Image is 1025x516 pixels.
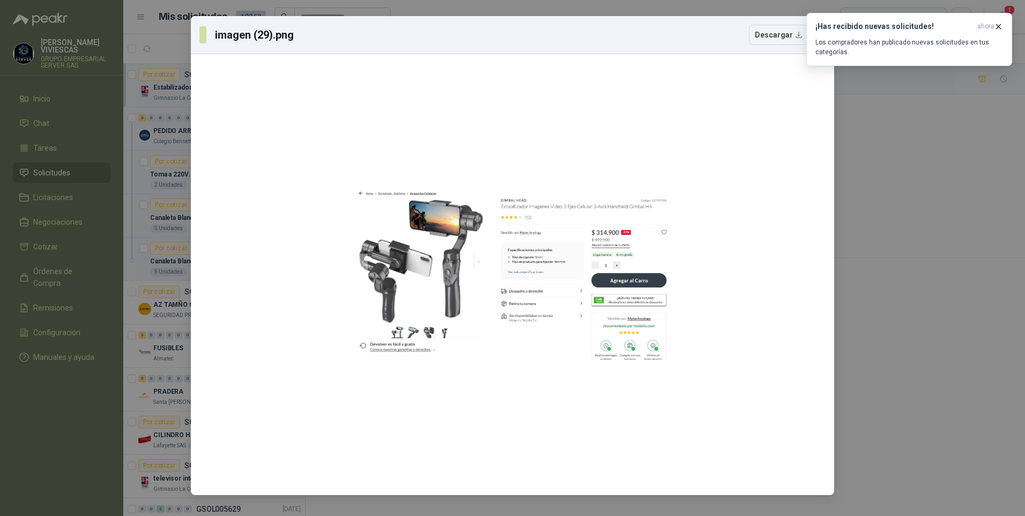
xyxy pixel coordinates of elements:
[815,22,973,31] h3: ¡Has recibido nuevas solicitudes!
[749,25,808,45] button: Descargar
[215,27,295,43] h3: imagen (29).png
[815,38,1003,57] p: Los compradores han publicado nuevas solicitudes en tus categorías.
[806,13,1012,66] button: ¡Has recibido nuevas solicitudes!ahora Los compradores han publicado nuevas solicitudes en tus ca...
[977,22,994,31] span: ahora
